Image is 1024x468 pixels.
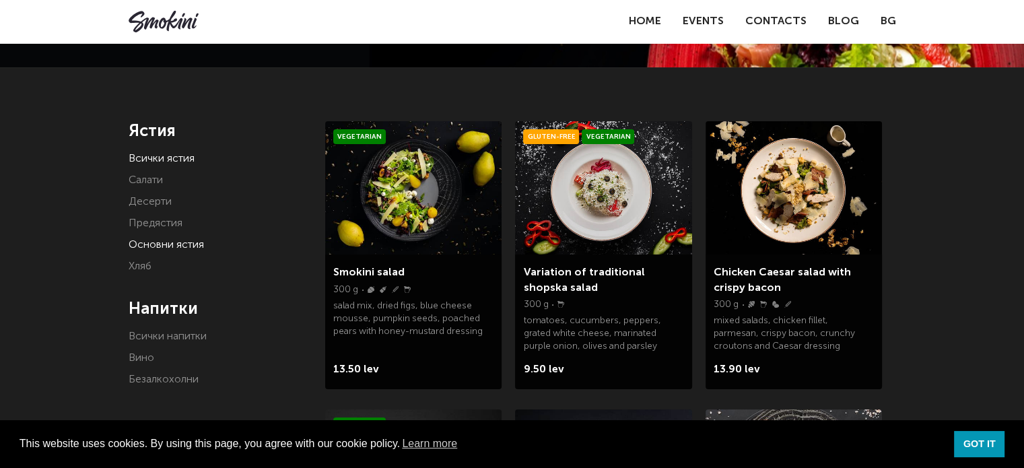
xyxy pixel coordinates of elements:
[129,299,306,319] h4: Напитки
[523,314,683,358] p: tomatoes, cucumbers, peppers, grated white cheese, marinated purple onion, olives and parsley
[392,286,399,293] img: Wheat.svg
[523,360,577,379] span: 9.50 lev
[400,434,459,454] a: learn more about cookies
[333,300,493,343] p: salad mix, dried figs, blue cheese mousse, pumpkin seeds, poached pears with honey-mustard dressing
[333,283,358,296] p: 300 g
[333,129,386,144] span: Vegetarian
[523,129,579,144] span: Gluten-free
[760,301,767,308] img: Milk.svg
[380,286,386,293] img: Sinape.svg
[129,374,199,385] a: Безалкохолни
[828,16,859,27] a: Blog
[745,16,807,27] a: Contacts
[881,12,896,31] a: BG
[129,261,151,272] a: Хляб
[129,240,204,250] a: Основни ястия
[683,16,724,27] a: Events
[714,314,874,358] p: mixed salads, chicken fillet, parmesan, crispy bacon, crunchy croutons and Caesar dressing
[629,16,661,27] a: Home
[714,298,739,311] p: 300 g
[714,267,851,293] a: Chicken Caesar salad with crispy bacon
[515,121,691,255] img: Smokini_Winter_Menu_6.jpg
[368,286,374,293] img: Nuts.svg
[772,301,779,308] img: Eggs.svg
[129,331,207,342] a: Всички напитки
[129,353,154,364] a: Вино
[714,360,767,379] span: 13.90 lev
[748,301,755,308] img: Fish.svg
[333,417,386,432] span: Vegetarian
[20,434,943,454] span: This website uses cookies. By using this page, you agree with our cookie policy.
[129,175,163,186] a: Салати
[404,286,411,293] img: Milk.svg
[706,121,882,255] img: a0bd2dfa7939bea41583f5152c5e58f3001739ca23e674f59b2584116c8911d2.jpeg
[129,154,195,164] a: Всички ястия
[557,301,564,308] img: Milk.svg
[784,301,791,308] img: Wheat.svg
[523,267,644,293] a: Variation of traditional shopska salad
[129,218,182,229] a: Предястия
[129,121,306,141] h4: Ястия
[129,197,172,207] a: Десерти
[954,431,1004,458] a: dismiss cookie message
[333,267,405,278] a: Smokini salad
[333,360,387,379] span: 13.50 lev
[523,298,548,311] p: 300 g
[325,121,502,255] img: Smokini_Winter_Menu_21.jpg
[582,129,634,144] span: Vegetarian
